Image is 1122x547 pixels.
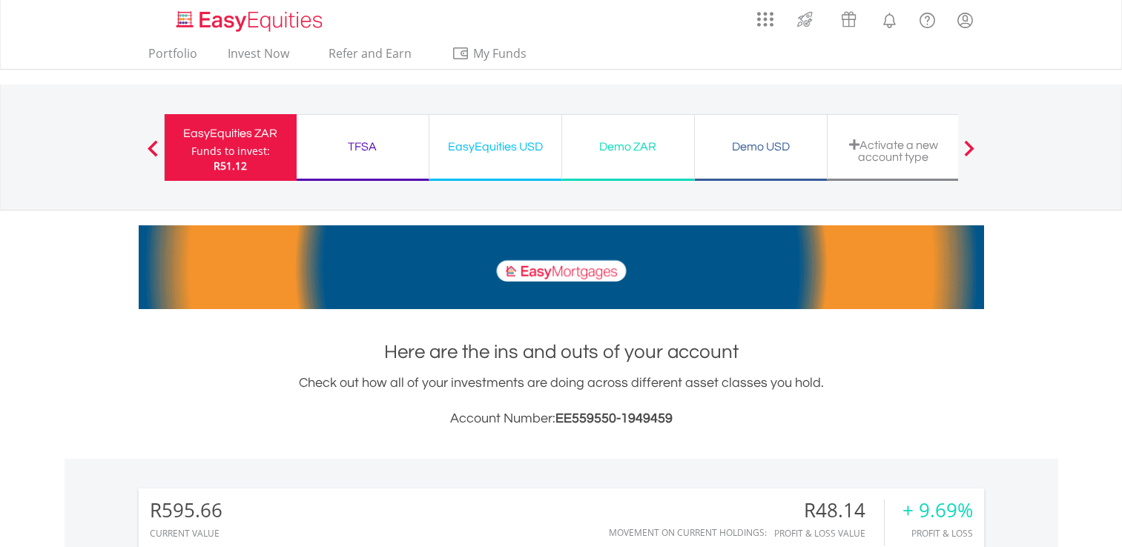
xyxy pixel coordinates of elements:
[836,7,861,31] img: vouchers-v2.svg
[139,225,984,309] img: EasyMortage Promotion Banner
[222,46,295,69] a: Invest Now
[774,500,884,521] div: R48.14
[902,500,973,521] div: + 9.69%
[946,4,984,36] a: My Profile
[704,136,818,157] div: Demo USD
[139,339,984,365] h1: Here are the ins and outs of your account
[174,9,329,33] img: EasyEquities_Logo.png
[150,500,222,521] div: R595.66
[139,408,984,429] h3: Account Number:
[174,123,288,144] div: EasyEquities ZAR
[836,139,951,163] div: Activate a new account type
[142,46,203,69] a: Portfolio
[171,4,329,33] a: Home page
[757,11,773,27] img: grid-menu-icon.svg
[793,7,817,31] img: thrive-v2.svg
[827,4,871,31] a: Vouchers
[555,411,673,425] span: EE559550-1949459
[191,144,270,159] div: Funds to invest:
[902,528,973,538] div: Profit & Loss
[438,136,552,157] div: EasyEquities USD
[609,528,767,537] div: Movement on Current Holdings:
[908,4,946,33] a: FAQ's and Support
[452,44,549,63] span: My Funds
[314,46,427,69] a: Refer and Earn
[214,159,247,173] span: R51.12
[306,136,420,157] div: TFSA
[139,373,984,429] div: Check out how all of your investments are doing across different asset classes you hold.
[329,45,412,62] span: Refer and Earn
[571,136,685,157] div: Demo ZAR
[774,528,884,538] div: Profit & Loss Value
[748,4,783,27] a: AppsGrid
[150,528,222,538] div: CURRENT VALUE
[871,4,908,33] a: Notifications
